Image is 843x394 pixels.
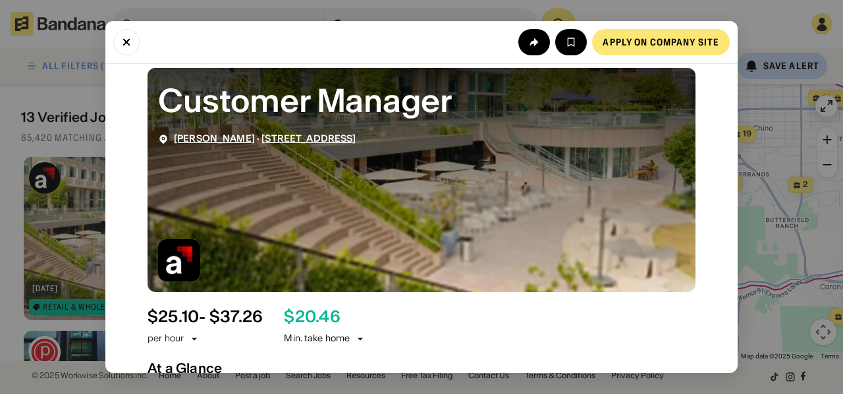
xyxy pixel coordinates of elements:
[148,360,695,376] div: At a Glance
[261,132,356,144] span: [STREET_ADDRESS]
[148,332,184,345] div: per hour
[148,308,263,327] div: $ 25.10 - $37.26
[284,308,340,327] div: $ 20.46
[113,29,140,55] button: Close
[284,332,366,345] div: Min. take home
[174,132,255,144] span: [PERSON_NAME]
[158,78,685,123] div: Customer Manager
[603,38,719,47] div: Apply on company site
[158,239,200,281] img: Acosta logo
[174,133,356,144] div: ·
